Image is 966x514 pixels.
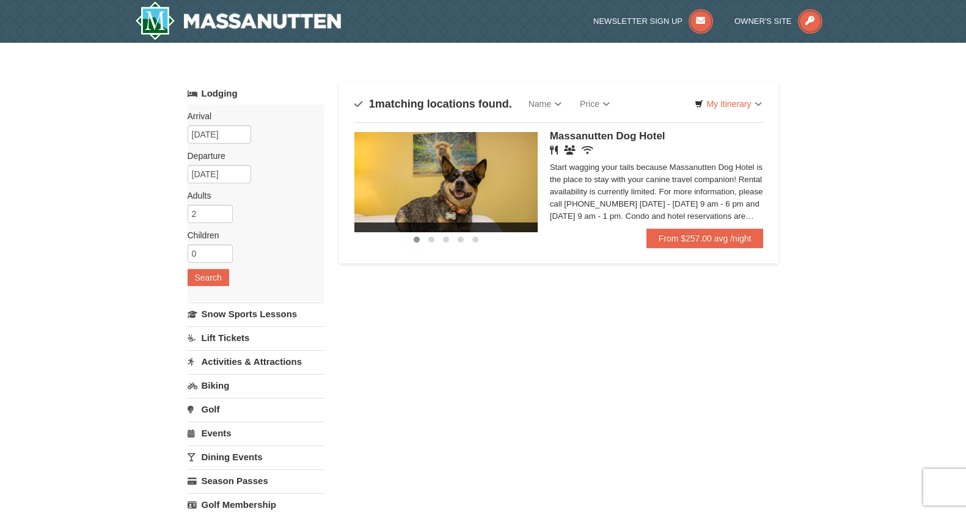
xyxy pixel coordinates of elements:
[550,145,558,155] i: Restaurant
[188,350,324,373] a: Activities & Attractions
[550,130,665,142] span: Massanutten Dog Hotel
[188,83,324,105] a: Lodging
[188,189,315,202] label: Adults
[734,17,822,26] a: Owner's Site
[519,92,571,116] a: Name
[550,161,764,222] div: Start wagging your tails because Massanutten Dog Hotel is the place to stay with your canine trav...
[564,145,576,155] i: Banquet Facilities
[188,446,324,468] a: Dining Events
[188,150,315,162] label: Departure
[135,1,342,40] img: Massanutten Resort Logo
[188,229,315,241] label: Children
[188,374,324,397] a: Biking
[687,95,769,113] a: My Itinerary
[354,98,512,110] h4: matching locations found.
[188,110,315,122] label: Arrival
[188,422,324,444] a: Events
[593,17,682,26] span: Newsletter Sign Up
[135,1,342,40] a: Massanutten Resort
[369,98,375,110] span: 1
[188,269,229,286] button: Search
[571,92,619,116] a: Price
[646,229,764,248] a: From $257.00 avg /night
[188,398,324,420] a: Golf
[188,303,324,325] a: Snow Sports Lessons
[593,17,713,26] a: Newsletter Sign Up
[188,326,324,349] a: Lift Tickets
[188,469,324,492] a: Season Passes
[582,145,593,155] i: Wireless Internet (free)
[734,17,792,26] span: Owner's Site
